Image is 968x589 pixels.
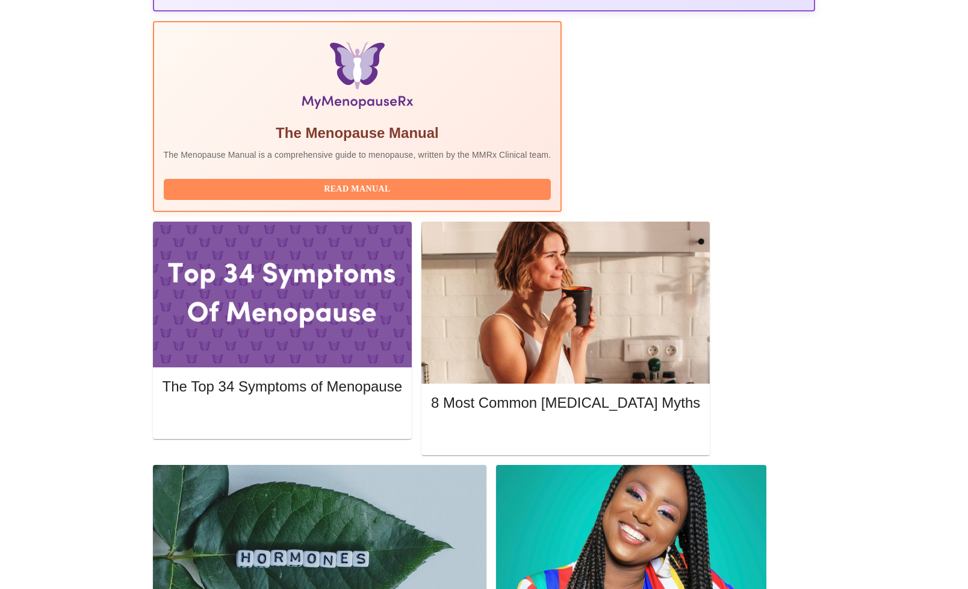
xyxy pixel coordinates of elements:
[443,427,688,442] span: Read More
[431,428,703,438] a: Read More
[163,411,405,422] a: Read More
[164,123,551,143] h5: The Menopause Manual
[176,182,539,197] span: Read Manual
[431,393,700,413] h5: 8 Most Common [MEDICAL_DATA] Myths
[163,407,402,428] button: Read More
[164,183,554,193] a: Read Manual
[164,179,551,200] button: Read Manual
[225,42,489,114] img: Menopause Manual
[175,410,390,425] span: Read More
[164,149,551,161] p: The Menopause Manual is a comprehensive guide to menopause, written by the MMRx Clinical team.
[163,377,402,396] h5: The Top 34 Symptoms of Menopause
[431,424,700,445] button: Read More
